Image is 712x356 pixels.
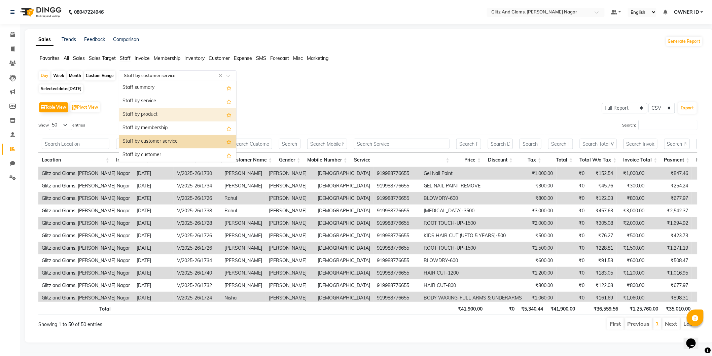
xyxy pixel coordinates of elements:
td: Nisha [221,292,265,304]
td: 919988776655 [373,279,420,292]
select: Showentries [49,120,72,130]
td: [PERSON_NAME] [265,167,314,180]
td: ₹800.00 [525,279,557,292]
td: 919988776655 [373,242,420,254]
input: Search Payment [664,139,690,149]
span: Clear all [219,72,224,79]
input: Search Customer Name [230,139,272,149]
td: 919988776655 [373,217,420,229]
td: ₹76.27 [588,229,617,242]
span: Expense [234,55,252,61]
td: V/2025-26/1740 [174,267,221,279]
td: ₹305.08 [588,217,617,229]
td: [PERSON_NAME] [265,192,314,205]
td: ₹500.00 [617,229,648,242]
label: Show entries [38,120,85,130]
td: ₹508.47 [648,254,692,267]
span: Inventory [184,55,205,61]
td: ₹0 [557,267,588,279]
button: Table View [39,102,68,112]
td: V/2025-26/1732 [174,279,221,292]
td: [DATE] [133,192,174,205]
input: Search Invoice Total [624,139,657,149]
td: [PERSON_NAME] [265,292,314,304]
td: ₹500.00 [525,229,557,242]
input: Search Mobile Number [307,139,347,149]
td: [DEMOGRAPHIC_DATA] [314,205,373,217]
td: [DATE] [133,292,174,304]
input: Search Service [354,139,450,149]
span: Forecast [270,55,289,61]
th: ₹41,900.00 [547,302,578,315]
td: ROOT TOUCH-UP-1500 [420,217,525,229]
td: ₹1,500.00 [525,242,557,254]
div: Month [67,71,83,80]
td: [DEMOGRAPHIC_DATA] [314,217,373,229]
th: ₹41,900.00 [454,302,486,315]
th: Total: activate to sort column ascending [545,153,576,167]
span: Add this report to Favorites List [226,151,232,159]
td: [DATE] [133,229,174,242]
td: ₹1,200.00 [525,267,557,279]
td: ₹300.00 [525,180,557,192]
td: [PERSON_NAME] [221,242,265,254]
td: [PERSON_NAME] [265,254,314,267]
input: Search Total W/o Tax [580,139,617,149]
button: Export [678,102,697,114]
td: [MEDICAL_DATA]-3500 [420,205,525,217]
input: Search: [639,120,698,130]
td: 919988776655 [373,205,420,217]
td: ₹300.00 [617,180,648,192]
td: Glitz and Glams, [PERSON_NAME] Nagar [38,242,133,254]
input: Search Total [548,139,573,149]
ng-dropdown-panel: Options list [119,81,237,162]
td: ₹898.31 [648,292,692,304]
td: [DATE] [133,254,174,267]
span: SMS [256,55,266,61]
input: Search Tax [520,139,541,149]
a: Comparison [113,36,139,42]
td: [DATE] [133,205,174,217]
span: Add this report to Favorites List [226,84,232,92]
td: [PERSON_NAME] [221,279,265,292]
td: ₹0 [557,180,588,192]
div: Custom Range [84,71,115,80]
td: ₹2,542.37 [648,205,692,217]
td: 919988776655 [373,229,420,242]
td: Glitz and Glams, [PERSON_NAME] Nagar [38,167,133,180]
td: ₹800.00 [525,192,557,205]
td: Glitz and Glams, [PERSON_NAME] Nagar [38,192,133,205]
td: 919988776655 [373,180,420,192]
td: ₹0 [557,229,588,242]
td: [DATE] [133,242,174,254]
td: Glitz and Glams, [PERSON_NAME] Nagar [38,254,133,267]
td: GEL NAIL PAINT REMOVE [420,180,525,192]
td: ₹600.00 [617,254,648,267]
td: ₹1,500.00 [617,242,648,254]
div: Staff by product [119,108,236,121]
td: [DEMOGRAPHIC_DATA] [314,292,373,304]
td: ₹122.03 [588,192,617,205]
td: [PERSON_NAME] [221,267,265,279]
input: Search Discount [488,139,513,149]
td: 919988776655 [373,292,420,304]
td: ₹457.63 [588,205,617,217]
td: [DEMOGRAPHIC_DATA] [314,279,373,292]
td: ₹2,000.00 [525,217,557,229]
input: Search Invoice Date [116,139,150,149]
td: [DATE] [133,167,174,180]
td: [DEMOGRAPHIC_DATA] [314,267,373,279]
div: Staff by customer service [119,135,236,148]
iframe: chat widget [684,329,705,349]
td: 919988776655 [373,192,420,205]
td: ₹2,000.00 [617,217,648,229]
td: Rahul [221,192,265,205]
td: [PERSON_NAME] [265,267,314,279]
a: 1 [656,320,659,327]
td: Glitz and Glams, [PERSON_NAME] Nagar [38,292,133,304]
span: Customer [209,55,230,61]
td: Gel Nail Paint [420,167,525,180]
td: ₹91.53 [588,254,617,267]
td: Glitz and Glams, [PERSON_NAME] Nagar [38,267,133,279]
th: Invoice Date: activate to sort column ascending [113,153,153,167]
